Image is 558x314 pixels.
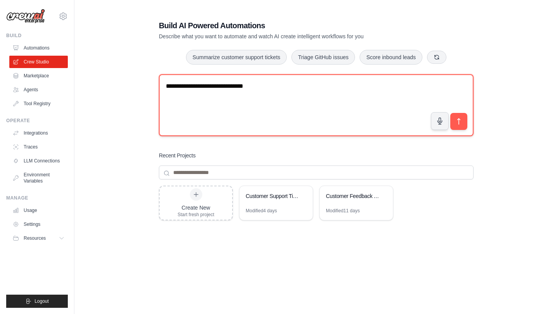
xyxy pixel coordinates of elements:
[6,195,68,201] div: Manage
[9,42,68,54] a: Automations
[427,51,446,64] button: Get new suggestions
[326,192,379,200] div: Customer Feedback Analysis & Insights Engine
[177,204,214,212] div: Create New
[9,127,68,139] a: Integrations
[291,50,355,65] button: Triage GitHub issues
[186,50,287,65] button: Summarize customer support tickets
[519,277,558,314] iframe: Chat Widget
[34,298,49,304] span: Logout
[9,232,68,244] button: Resources
[9,141,68,153] a: Traces
[24,235,46,241] span: Resources
[6,9,45,24] img: Logo
[159,152,196,159] h3: Recent Projects
[9,97,68,110] a: Tool Registry
[9,155,68,167] a: LLM Connections
[246,208,277,214] div: Modified 4 days
[9,56,68,68] a: Crew Studio
[177,212,214,218] div: Start fresh project
[6,295,68,308] button: Logout
[159,32,419,40] p: Describe what you want to automate and watch AI create intelligent workflows for you
[6,32,68,39] div: Build
[159,20,419,31] h1: Build AI Powered Automations
[9,204,68,217] a: Usage
[9,169,68,187] a: Environment Variables
[431,112,449,130] button: Click to speak your automation idea
[9,84,68,96] a: Agents
[326,208,360,214] div: Modified 11 days
[6,118,68,124] div: Operate
[360,50,422,65] button: Score inbound leads
[9,218,68,230] a: Settings
[9,70,68,82] a: Marketplace
[246,192,299,200] div: Customer Support Ticket Automation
